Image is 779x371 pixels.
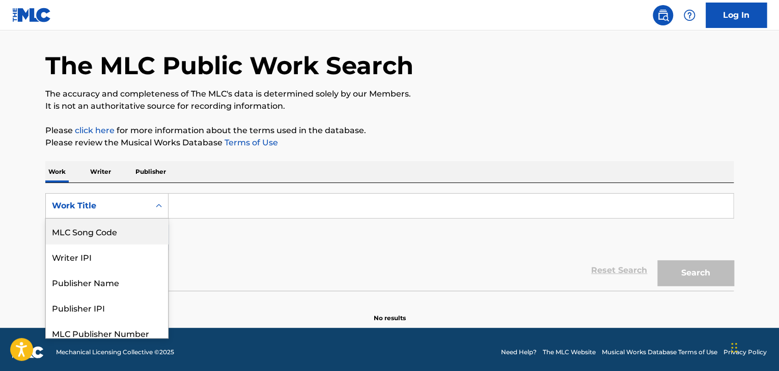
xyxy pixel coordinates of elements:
p: Publisher [132,161,169,182]
a: The MLC Website [543,348,596,357]
a: click here [75,126,115,135]
div: MLC Publisher Number [46,320,168,346]
img: search [657,9,669,21]
div: Publisher IPI [46,295,168,320]
p: Please review the Musical Works Database [45,137,734,149]
p: Writer [87,161,114,182]
p: Work [45,161,69,182]
a: Musical Works Database Terms of Use [602,348,717,357]
img: help [683,9,695,21]
span: Mechanical Licensing Collective © 2025 [56,348,174,357]
div: Writer IPI [46,244,168,269]
p: The accuracy and completeness of The MLC's data is determined solely by our Members. [45,88,734,100]
div: Drag [731,332,737,363]
iframe: Chat Widget [728,322,779,371]
a: Terms of Use [222,138,278,147]
div: MLC Song Code [46,219,168,244]
a: Log In [706,3,767,28]
h1: The MLC Public Work Search [45,50,413,81]
a: Public Search [653,5,673,25]
p: No results [374,301,406,323]
div: Publisher Name [46,269,168,295]
a: Need Help? [501,348,537,357]
p: Please for more information about the terms used in the database. [45,125,734,137]
p: It is not an authoritative source for recording information. [45,100,734,112]
form: Search Form [45,193,734,291]
div: Help [679,5,700,25]
img: MLC Logo [12,8,51,22]
div: Work Title [52,200,144,212]
a: Privacy Policy [724,348,767,357]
